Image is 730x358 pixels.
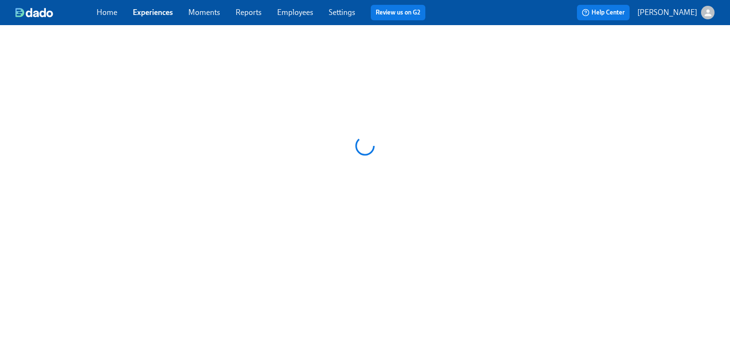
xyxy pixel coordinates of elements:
a: Review us on G2 [376,8,421,17]
button: Help Center [577,5,630,20]
span: Help Center [582,8,625,17]
a: Experiences [133,8,173,17]
a: Settings [329,8,355,17]
img: dado [15,8,53,17]
a: Reports [236,8,262,17]
a: Moments [188,8,220,17]
a: dado [15,8,97,17]
button: Review us on G2 [371,5,425,20]
a: Employees [277,8,313,17]
p: [PERSON_NAME] [637,7,697,18]
button: [PERSON_NAME] [637,6,715,19]
a: Home [97,8,117,17]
